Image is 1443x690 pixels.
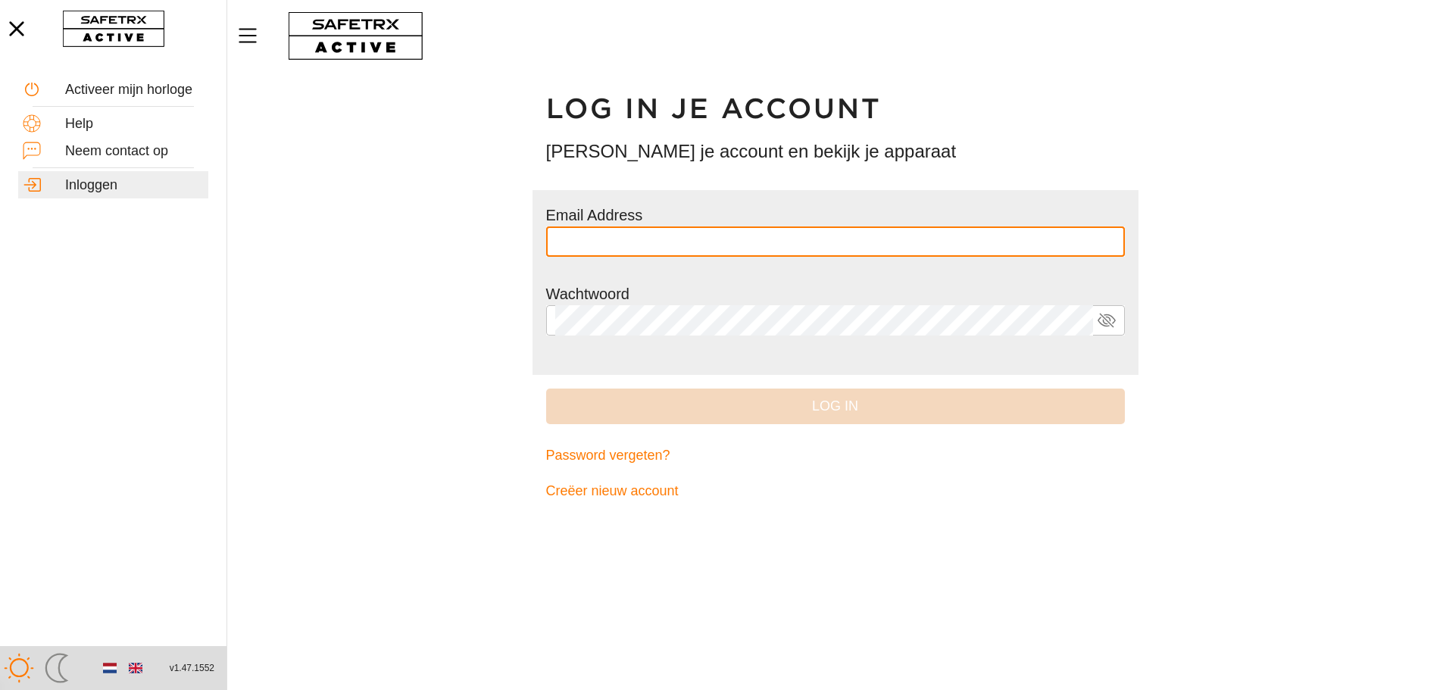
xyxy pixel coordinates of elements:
[546,473,1125,509] a: Creëer nieuw account
[123,655,148,681] button: English
[546,286,629,302] label: Wachtwoord
[65,143,204,160] div: Neem contact op
[42,653,72,683] img: ModeDark.svg
[23,142,41,160] img: ContactUs.svg
[103,661,117,675] img: nl.svg
[170,660,214,676] span: v1.47.1552
[546,92,1125,126] h1: Log in je account
[546,207,643,223] label: Email Address
[235,20,273,52] button: Menu
[65,177,204,194] div: Inloggen
[546,444,670,467] span: Password vergeten?
[546,438,1125,473] a: Password vergeten?
[23,114,41,133] img: Help.svg
[65,116,204,133] div: Help
[65,82,204,98] div: Activeer mijn horloge
[558,395,1113,418] span: Log in
[161,656,223,681] button: v1.47.1552
[546,479,679,503] span: Creëer nieuw account
[4,653,34,683] img: ModeLight.svg
[129,661,142,675] img: en.svg
[97,655,123,681] button: Dutch
[546,139,1125,164] h3: [PERSON_NAME] je account en bekijk je apparaat
[546,389,1125,424] button: Log in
